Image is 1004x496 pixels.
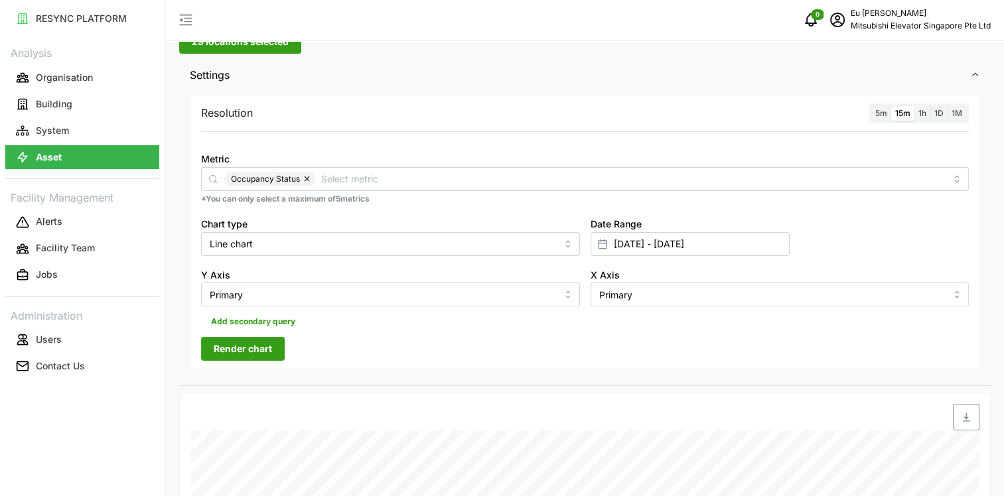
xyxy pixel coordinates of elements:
div: Settings [179,92,991,386]
button: RESYNC PLATFORM [5,7,159,31]
input: Select metric [321,171,946,186]
p: Administration [5,305,159,324]
label: Y Axis [201,268,230,282]
input: Select chart type [201,232,580,256]
p: Eu [PERSON_NAME] [851,7,991,20]
input: Select Y axis [201,282,580,306]
button: Asset [5,145,159,169]
p: Jobs [36,268,58,281]
span: Occupancy Status [231,172,300,186]
p: Facility Management [5,187,159,206]
span: Add secondary query [211,312,295,331]
button: Building [5,92,159,116]
a: Jobs [5,262,159,288]
span: 15m [895,108,910,118]
p: Resolution [201,105,253,121]
span: 29 locations selected [192,31,289,53]
button: Add secondary query [201,312,305,332]
button: Alerts [5,210,159,234]
button: Settings [179,59,991,92]
p: Mitsubishi Elevator Singapore Pte Ltd [851,20,991,32]
button: Facility Team [5,237,159,261]
a: Building [5,91,159,117]
button: schedule [824,7,851,33]
button: System [5,119,159,143]
button: Jobs [5,263,159,287]
input: Select X axis [591,282,969,306]
label: Date Range [591,217,642,231]
label: X Axis [591,268,620,282]
p: Users [36,333,62,346]
p: Analysis [5,42,159,62]
p: Contact Us [36,359,85,373]
button: Users [5,328,159,351]
span: Settings [190,59,970,92]
a: RESYNC PLATFORM [5,5,159,32]
p: Organisation [36,71,93,84]
a: System [5,117,159,144]
span: 1M [952,108,962,118]
span: 5m [875,108,887,118]
a: Facility Team [5,235,159,262]
span: 1h [918,108,926,118]
p: RESYNC PLATFORM [36,12,127,25]
p: Asset [36,151,62,164]
button: 29 locations selected [179,30,301,54]
label: Chart type [201,217,248,231]
p: Alerts [36,215,62,228]
a: Asset [5,144,159,170]
button: notifications [798,7,824,33]
span: Render chart [214,338,272,360]
p: Facility Team [36,241,95,255]
a: Users [5,326,159,353]
span: 0 [816,10,820,19]
input: Select date range [591,232,790,256]
button: Contact Us [5,354,159,378]
a: Contact Us [5,353,159,379]
a: Alerts [5,209,159,235]
button: Render chart [201,337,285,361]
span: 1D [934,108,944,118]
p: *You can only select a maximum of 5 metrics [201,194,969,205]
button: Organisation [5,66,159,90]
label: Metric [201,152,230,166]
p: System [36,124,69,137]
p: Building [36,97,72,111]
a: Organisation [5,64,159,91]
